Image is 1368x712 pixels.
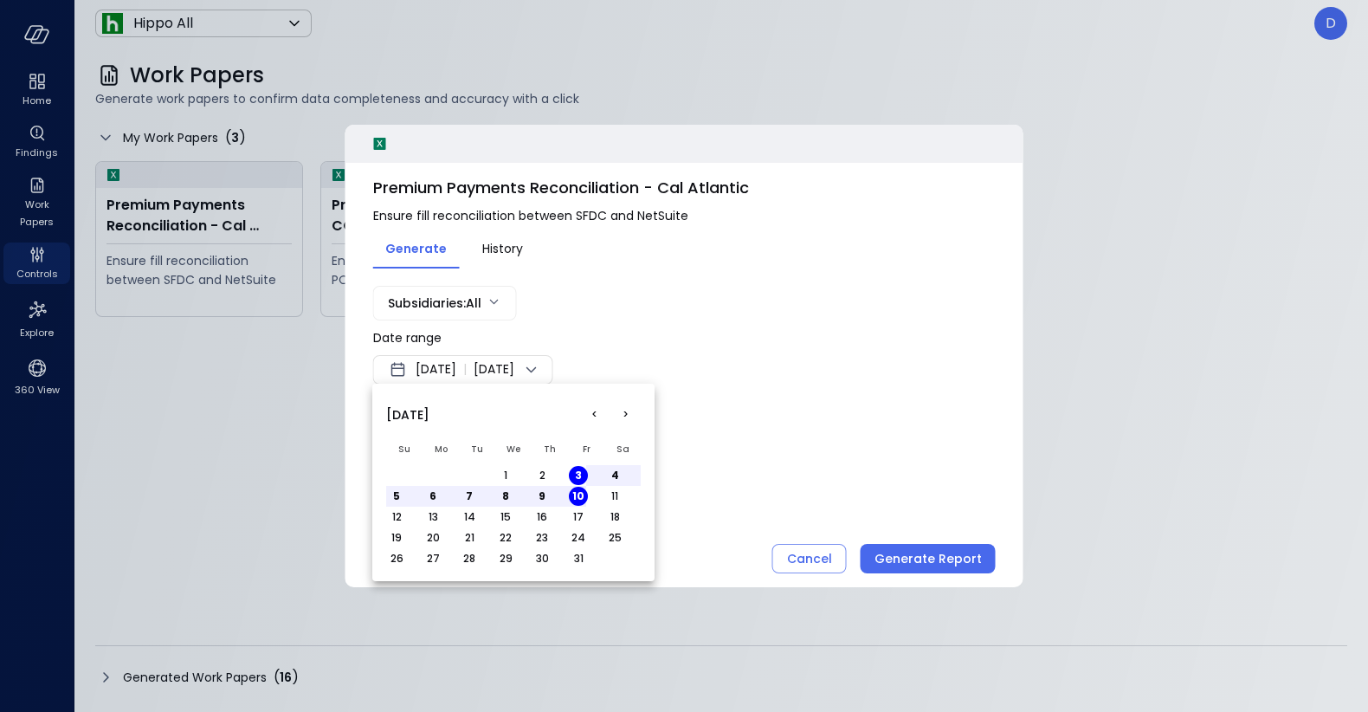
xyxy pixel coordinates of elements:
[578,399,610,430] button: Go to the Previous Month
[532,528,552,547] button: Thursday, October 23rd, 2025
[423,528,442,547] button: Monday, October 20th, 2025
[569,487,588,506] button: Today, Friday, October 10th, 2025, selected
[610,399,641,430] button: Go to the Next Month
[532,508,552,527] button: Thursday, October 16th, 2025
[423,434,459,465] th: Monday
[605,508,624,527] button: Saturday, October 18th, 2025
[387,508,406,527] button: Sunday, October 12th, 2025
[532,434,568,465] th: Thursday
[496,466,515,485] button: Wednesday, October 1st, 2025
[569,466,588,485] button: Friday, October 3rd, 2025, selected
[496,549,515,568] button: Wednesday, October 29th, 2025
[532,549,552,568] button: Thursday, October 30th, 2025
[386,405,429,424] span: [DATE]
[423,549,442,568] button: Monday, October 27th, 2025
[387,528,406,547] button: Sunday, October 19th, 2025
[496,487,515,506] button: Wednesday, October 8th, 2025, selected
[495,434,532,465] th: Wednesday
[569,549,588,568] button: Friday, October 31st, 2025
[605,487,624,506] button: Saturday, October 11th, 2025
[460,528,479,547] button: Tuesday, October 21st, 2025
[532,466,552,485] button: Thursday, October 2nd, 2025
[532,487,552,506] button: Thursday, October 9th, 2025, selected
[569,508,588,527] button: Friday, October 17th, 2025
[496,508,515,527] button: Wednesday, October 15th, 2025
[604,434,641,465] th: Saturday
[423,487,442,506] button: Monday, October 6th, 2025, selected
[459,434,495,465] th: Tuesday
[569,528,588,547] button: Friday, October 24th, 2025
[460,549,479,568] button: Tuesday, October 28th, 2025
[387,549,406,568] button: Sunday, October 26th, 2025
[386,434,641,569] table: October 2025
[460,487,479,506] button: Tuesday, October 7th, 2025, selected
[460,508,479,527] button: Tuesday, October 14th, 2025
[605,466,624,485] button: Saturday, October 4th, 2025, selected
[387,487,406,506] button: Sunday, October 5th, 2025, selected
[496,528,515,547] button: Wednesday, October 22nd, 2025
[568,434,604,465] th: Friday
[423,508,442,527] button: Monday, October 13th, 2025
[605,528,624,547] button: Saturday, October 25th, 2025
[386,434,423,465] th: Sunday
